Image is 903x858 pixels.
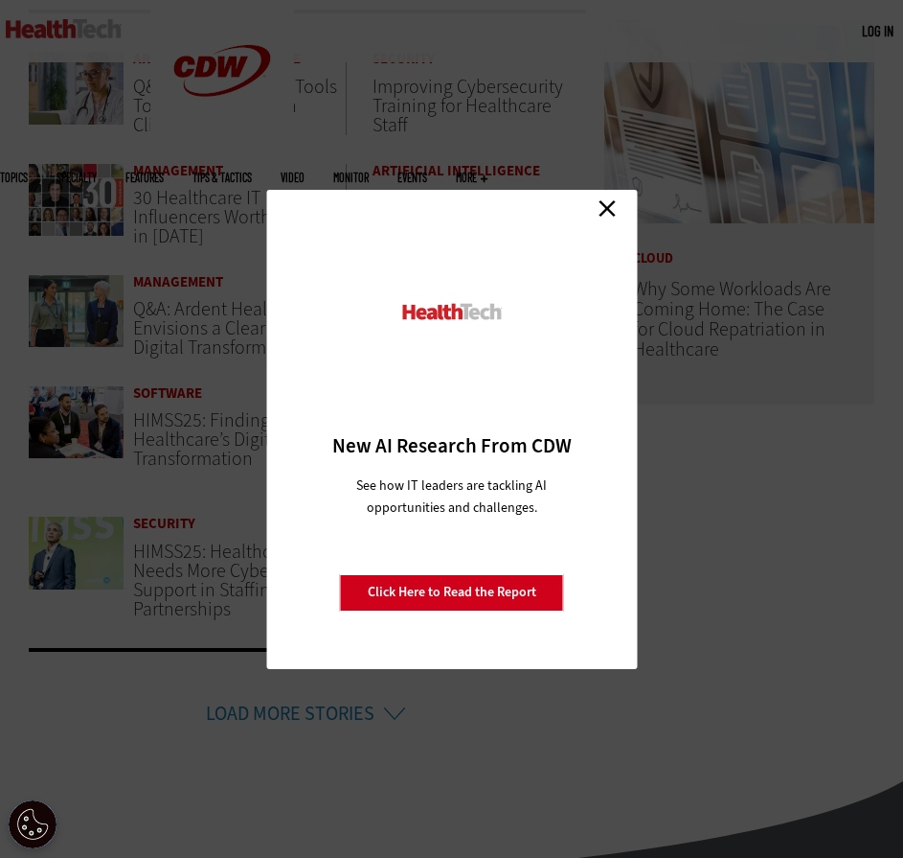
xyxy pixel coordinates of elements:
[593,195,621,223] a: Close
[333,475,570,519] p: See how IT leaders are tackling AI opportunities and challenges.
[9,800,56,848] div: Cookie Settings
[9,800,56,848] button: Open Preferences
[340,574,564,611] a: Click Here to Read the Report
[399,302,504,322] img: HealthTech_0.png
[300,432,603,459] h3: New AI Research From CDW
